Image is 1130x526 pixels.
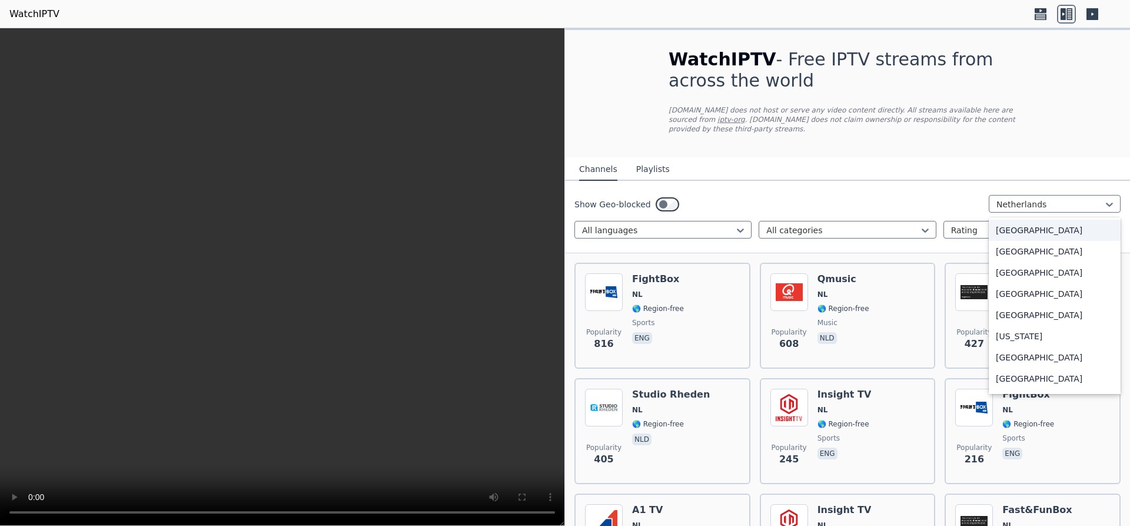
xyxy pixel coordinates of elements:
div: [US_STATE] [989,326,1121,347]
label: Show Geo-blocked [574,199,651,210]
span: sports [632,318,654,327]
p: [DOMAIN_NAME] does not host or serve any video content directly. All streams available here are s... [669,105,1026,134]
span: 🌎 Region-free [632,419,684,429]
span: NL [817,405,828,415]
span: 427 [965,337,984,351]
div: [GEOGRAPHIC_DATA] [989,305,1121,326]
img: FightBox [585,273,623,311]
h6: FightBox [1002,389,1054,401]
span: 245 [779,452,799,467]
span: Popularity [956,443,992,452]
h6: Fast&FunBox [1002,504,1072,516]
img: Radio 538 [955,273,993,311]
span: 🌎 Region-free [1002,419,1054,429]
span: NL [1002,405,1013,415]
h6: Qmusic [817,273,869,285]
div: [GEOGRAPHIC_DATA] [989,241,1121,262]
button: Channels [579,158,617,181]
p: eng [817,448,837,459]
h1: - Free IPTV streams from across the world [669,49,1026,91]
div: [GEOGRAPHIC_DATA] [989,262,1121,283]
h6: Insight TV [817,504,872,516]
span: WatchIPTV [669,49,776,70]
img: FightBox [955,389,993,426]
p: nld [632,434,652,445]
span: 216 [965,452,984,467]
span: sports [817,434,840,443]
h6: A1 TV [632,504,684,516]
p: nld [817,332,837,344]
img: Insight TV [770,389,808,426]
span: 816 [594,337,613,351]
span: 608 [779,337,799,351]
span: 🌎 Region-free [817,419,869,429]
img: Qmusic [770,273,808,311]
p: eng [632,332,652,344]
a: WatchIPTV [9,7,59,21]
h6: Insight TV [817,389,872,401]
span: music [817,318,837,327]
span: 405 [594,452,613,467]
div: Gibraltar [989,389,1121,411]
div: [GEOGRAPHIC_DATA] [989,220,1121,241]
span: 🌎 Region-free [817,304,869,313]
span: NL [817,290,828,299]
span: sports [1002,434,1025,443]
span: 🌎 Region-free [632,304,684,313]
h6: Studio Rheden [632,389,710,401]
button: Playlists [636,158,670,181]
h6: FightBox [632,273,684,285]
span: NL [632,405,643,415]
span: Popularity [956,327,992,337]
a: iptv-org [717,115,745,124]
div: [GEOGRAPHIC_DATA] [989,368,1121,389]
div: [GEOGRAPHIC_DATA] [989,283,1121,305]
span: Popularity [772,327,807,337]
div: [GEOGRAPHIC_DATA] [989,347,1121,368]
img: Studio Rheden [585,389,623,426]
span: NL [632,290,643,299]
span: Popularity [586,327,621,337]
span: Popularity [586,443,621,452]
p: eng [1002,448,1022,459]
span: Popularity [772,443,807,452]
